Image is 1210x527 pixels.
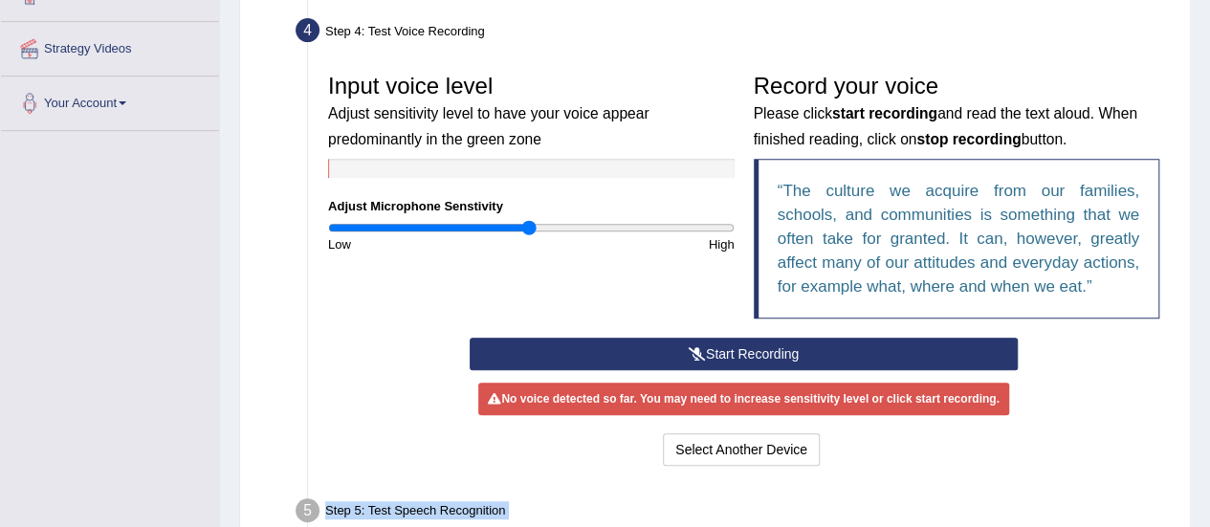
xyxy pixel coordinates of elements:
[778,182,1140,296] q: The culture we acquire from our families, schools, and communities is something that we often tak...
[328,197,503,215] label: Adjust Microphone Senstivity
[663,433,820,466] button: Select Another Device
[531,235,743,253] div: High
[754,105,1137,146] small: Please click and read the text aloud. When finished reading, click on button.
[287,12,1181,55] div: Step 4: Test Voice Recording
[319,235,531,253] div: Low
[754,74,1160,149] h3: Record your voice
[478,383,1008,415] div: No voice detected so far. You may need to increase sensitivity level or click start recording.
[328,105,649,146] small: Adjust sensitivity level to have your voice appear predominantly in the green zone
[832,105,937,121] b: start recording
[1,77,219,124] a: Your Account
[328,74,735,149] h3: Input voice level
[1,22,219,70] a: Strategy Videos
[916,131,1021,147] b: stop recording
[470,338,1018,370] button: Start Recording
